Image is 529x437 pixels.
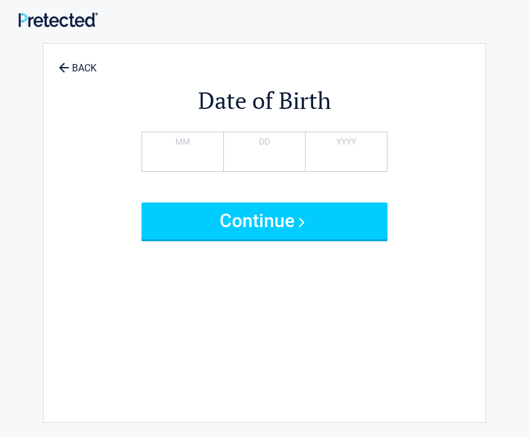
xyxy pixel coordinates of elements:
[336,135,356,148] label: YYYY
[141,202,388,239] button: Continue
[259,135,270,148] label: DD
[50,85,479,116] h2: Date of Birth
[175,135,190,148] label: MM
[18,12,98,26] img: Main Logo
[56,52,99,73] a: BACK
